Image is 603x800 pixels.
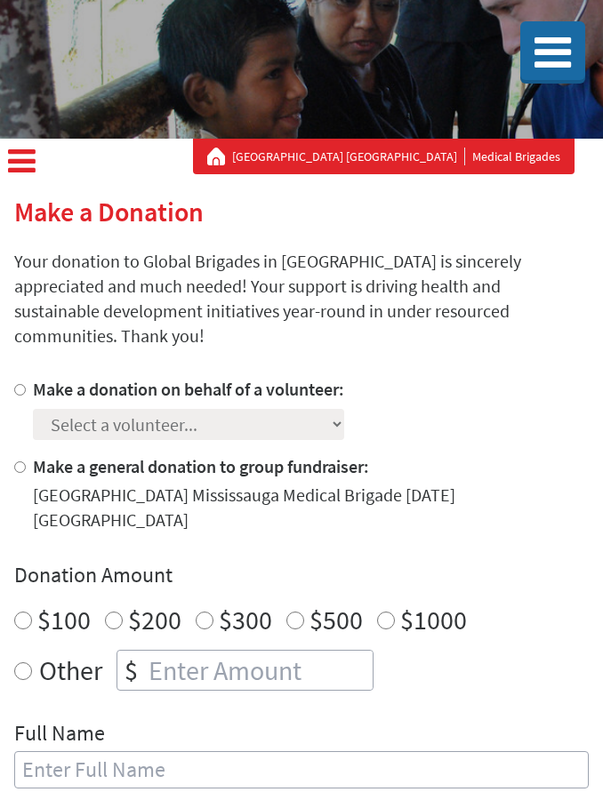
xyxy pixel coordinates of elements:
label: Other [39,650,102,691]
label: $200 [128,603,181,636]
label: $100 [37,603,91,636]
h4: Donation Amount [14,561,589,589]
h2: Make a Donation [14,196,589,228]
label: Make a general donation to group fundraiser: [33,455,369,477]
p: Your donation to Global Brigades in [GEOGRAPHIC_DATA] is sincerely appreciated and much needed! Y... [14,249,589,348]
label: Full Name [14,719,105,751]
input: Enter Full Name [14,751,589,788]
div: $ [117,651,145,690]
label: $1000 [400,603,467,636]
label: Make a donation on behalf of a volunteer: [33,378,344,400]
a: [GEOGRAPHIC_DATA] [GEOGRAPHIC_DATA] [232,148,465,165]
input: Enter Amount [145,651,373,690]
div: Medical Brigades [207,148,560,165]
div: [GEOGRAPHIC_DATA] Mississauga Medical Brigade [DATE] [GEOGRAPHIC_DATA] [33,483,589,532]
label: $300 [219,603,272,636]
label: $500 [310,603,363,636]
